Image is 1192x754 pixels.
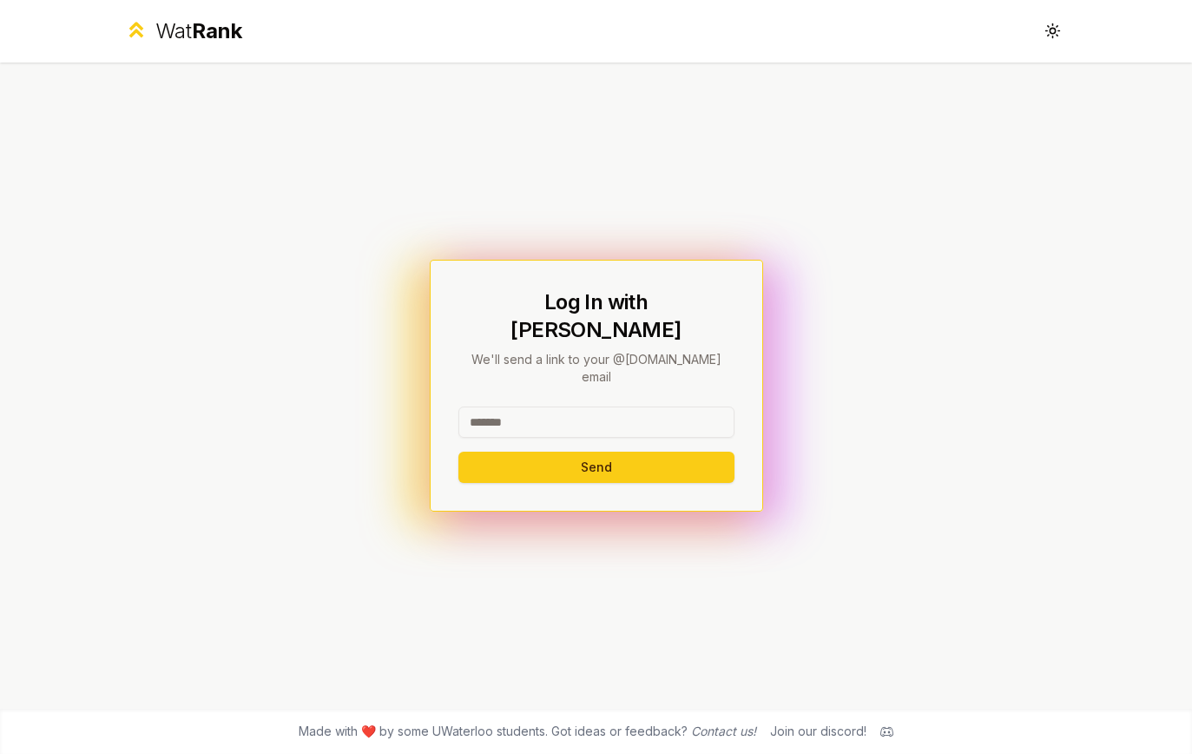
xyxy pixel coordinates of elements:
[458,288,734,344] h1: Log In with [PERSON_NAME]
[124,17,243,45] a: WatRank
[155,17,242,45] div: Wat
[458,452,734,483] button: Send
[192,18,242,43] span: Rank
[770,723,866,740] div: Join our discord!
[691,724,756,738] a: Contact us!
[299,723,756,740] span: Made with ❤️ by some UWaterloo students. Got ideas or feedback?
[458,351,734,386] p: We'll send a link to your @[DOMAIN_NAME] email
